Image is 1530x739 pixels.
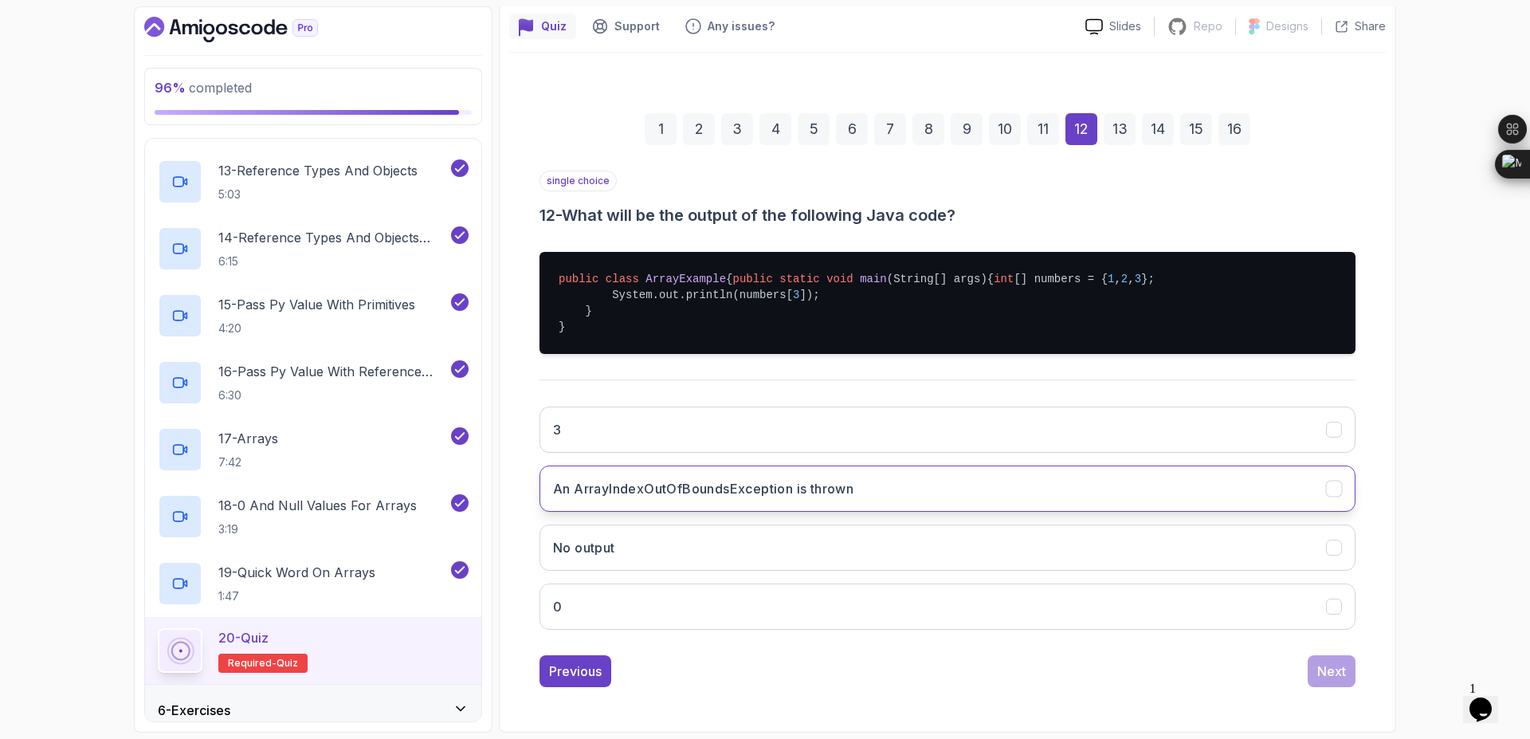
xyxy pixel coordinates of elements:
[549,662,602,681] div: Previous
[645,113,677,145] div: 1
[218,295,415,314] p: 15 - Pass Py Value With Primitives
[559,273,598,285] span: public
[158,360,469,405] button: 16-Pass Py Value With Reference Types6:30
[553,420,561,439] h3: 3
[158,159,469,204] button: 13-Reference Types And Objects5:03
[1121,273,1128,285] span: 2
[1073,18,1154,35] a: Slides
[1180,113,1212,145] div: 15
[539,407,1355,453] button: 3
[218,429,278,448] p: 17 - Arrays
[218,521,417,537] p: 3:19
[218,320,415,336] p: 4:20
[606,273,639,285] span: class
[1135,273,1141,285] span: 3
[583,14,669,39] button: Support button
[218,496,417,515] p: 18 - 0 And Null Values For Arrays
[1355,18,1386,34] p: Share
[277,657,298,670] span: quiz
[994,273,1014,285] span: int
[989,113,1021,145] div: 10
[1308,655,1355,687] button: Next
[683,113,715,145] div: 2
[676,14,784,39] button: Feedback button
[218,563,375,582] p: 19 - Quick Word On Arrays
[218,187,418,202] p: 5:03
[708,18,775,34] p: Any issues?
[721,113,753,145] div: 3
[218,254,448,269] p: 6:15
[509,14,576,39] button: quiz button
[539,171,617,191] p: single choice
[1104,113,1136,145] div: 13
[836,113,868,145] div: 6
[158,427,469,472] button: 17-Arrays7:42
[1108,273,1114,285] span: 1
[158,701,230,720] h3: 6 - Exercises
[645,273,726,285] span: ArrayExample
[874,113,906,145] div: 7
[1109,18,1141,34] p: Slides
[539,252,1355,354] pre: { { [] numbers = { , , }; System.out.println(numbers[ ]); } }
[158,494,469,539] button: 18-0 And Null Values For Arrays3:19
[144,17,355,42] a: Dashboard
[1321,18,1386,34] button: Share
[614,18,660,34] p: Support
[951,113,983,145] div: 9
[218,588,375,604] p: 1:47
[158,628,469,673] button: 20-QuizRequired-quiz
[553,538,615,557] h3: No output
[218,454,278,470] p: 7:42
[1027,113,1059,145] div: 11
[553,479,853,498] h3: An ArrayIndexOutOfBoundsException is thrown
[732,273,772,285] span: public
[1463,675,1514,723] iframe: chat widget
[1194,18,1222,34] p: Repo
[539,584,1355,630] button: 0
[155,80,186,96] span: 96 %
[541,18,567,34] p: Quiz
[887,273,987,285] span: (String[] args)
[826,273,853,285] span: void
[539,525,1355,571] button: No output
[539,204,1355,226] h3: 12 - What will be the output of the following Java code?
[553,597,562,616] h3: 0
[158,226,469,271] button: 14-Reference Types And Objects Diferences6:15
[1266,18,1308,34] p: Designs
[539,655,611,687] button: Previous
[759,113,791,145] div: 4
[218,628,269,647] p: 20 - Quiz
[218,362,448,381] p: 16 - Pass Py Value With Reference Types
[1317,662,1346,681] div: Next
[145,685,481,736] button: 6-Exercises
[218,161,418,180] p: 13 - Reference Types And Objects
[155,80,252,96] span: completed
[218,387,448,403] p: 6:30
[798,113,830,145] div: 5
[860,273,887,285] span: main
[539,466,1355,512] button: An ArrayIndexOutOfBoundsException is thrown
[1142,113,1174,145] div: 14
[228,657,277,670] span: Required-
[1218,113,1250,145] div: 16
[912,113,944,145] div: 8
[158,561,469,606] button: 19-Quick Word On Arrays1:47
[1065,113,1097,145] div: 12
[218,228,448,247] p: 14 - Reference Types And Objects Diferences
[158,293,469,338] button: 15-Pass Py Value With Primitives4:20
[779,273,819,285] span: static
[793,289,799,301] span: 3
